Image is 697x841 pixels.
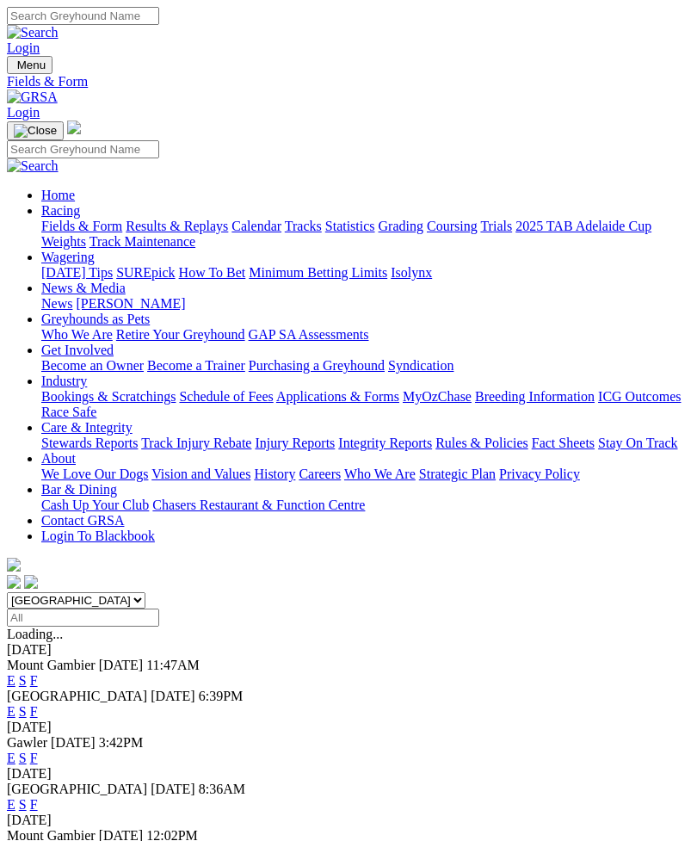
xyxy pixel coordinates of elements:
[41,498,690,513] div: Bar & Dining
[179,389,273,404] a: Schedule of Fees
[41,436,138,450] a: Stewards Reports
[276,389,399,404] a: Applications & Forms
[231,219,281,233] a: Calendar
[41,467,148,481] a: We Love Our Dogs
[499,467,580,481] a: Privacy Policy
[141,436,251,450] a: Track Injury Rebate
[146,658,200,672] span: 11:47AM
[41,358,690,374] div: Get Involved
[41,482,117,497] a: Bar & Dining
[199,689,244,703] span: 6:39PM
[41,296,72,311] a: News
[41,389,176,404] a: Bookings & Scratchings
[41,219,690,250] div: Racing
[41,219,122,233] a: Fields & Form
[30,797,38,812] a: F
[344,467,416,481] a: Who We Are
[152,498,365,512] a: Chasers Restaurant & Function Centre
[7,689,147,703] span: [GEOGRAPHIC_DATA]
[7,40,40,55] a: Login
[151,782,195,796] span: [DATE]
[7,797,15,812] a: E
[254,467,295,481] a: History
[24,575,38,589] img: twitter.svg
[480,219,512,233] a: Trials
[41,358,144,373] a: Become an Owner
[67,121,81,134] img: logo-grsa-white.png
[7,74,690,90] a: Fields & Form
[41,405,96,419] a: Race Safe
[116,265,175,280] a: SUREpick
[249,327,369,342] a: GAP SA Assessments
[41,203,80,218] a: Racing
[41,436,690,451] div: Care & Integrity
[14,124,57,138] img: Close
[7,782,147,796] span: [GEOGRAPHIC_DATA]
[19,673,27,688] a: S
[17,59,46,71] span: Menu
[379,219,423,233] a: Grading
[151,467,250,481] a: Vision and Values
[41,513,124,528] a: Contact GRSA
[30,673,38,688] a: F
[41,234,86,249] a: Weights
[41,281,126,295] a: News & Media
[7,642,690,658] div: [DATE]
[41,265,690,281] div: Wagering
[19,704,27,719] a: S
[76,296,185,311] a: [PERSON_NAME]
[30,751,38,765] a: F
[7,751,15,765] a: E
[41,327,113,342] a: Who We Are
[532,436,595,450] a: Fact Sheets
[41,296,690,312] div: News & Media
[7,575,21,589] img: facebook.svg
[249,265,387,280] a: Minimum Betting Limits
[41,374,87,388] a: Industry
[41,265,113,280] a: [DATE] Tips
[41,451,76,466] a: About
[7,766,690,782] div: [DATE]
[7,609,159,627] input: Select date
[199,782,245,796] span: 8:36AM
[7,558,21,572] img: logo-grsa-white.png
[99,735,144,750] span: 3:42PM
[7,735,47,750] span: Gawler
[179,265,246,280] a: How To Bet
[7,627,63,641] span: Loading...
[41,312,150,326] a: Greyhounds as Pets
[151,689,195,703] span: [DATE]
[7,813,690,828] div: [DATE]
[249,358,385,373] a: Purchasing a Greyhound
[403,389,472,404] a: MyOzChase
[299,467,341,481] a: Careers
[41,327,690,343] div: Greyhounds as Pets
[7,7,159,25] input: Search
[7,121,64,140] button: Toggle navigation
[7,140,159,158] input: Search
[19,751,27,765] a: S
[89,234,195,249] a: Track Maintenance
[116,327,245,342] a: Retire Your Greyhound
[7,704,15,719] a: E
[7,158,59,174] img: Search
[427,219,478,233] a: Coursing
[285,219,322,233] a: Tracks
[41,250,95,264] a: Wagering
[30,704,38,719] a: F
[126,219,228,233] a: Results & Replays
[7,673,15,688] a: E
[99,658,144,672] span: [DATE]
[515,219,651,233] a: 2025 TAB Adelaide Cup
[41,529,155,543] a: Login To Blackbook
[51,735,96,750] span: [DATE]
[41,467,690,482] div: About
[255,436,335,450] a: Injury Reports
[7,720,690,735] div: [DATE]
[325,219,375,233] a: Statistics
[41,188,75,202] a: Home
[598,389,681,404] a: ICG Outcomes
[7,25,59,40] img: Search
[598,436,677,450] a: Stay On Track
